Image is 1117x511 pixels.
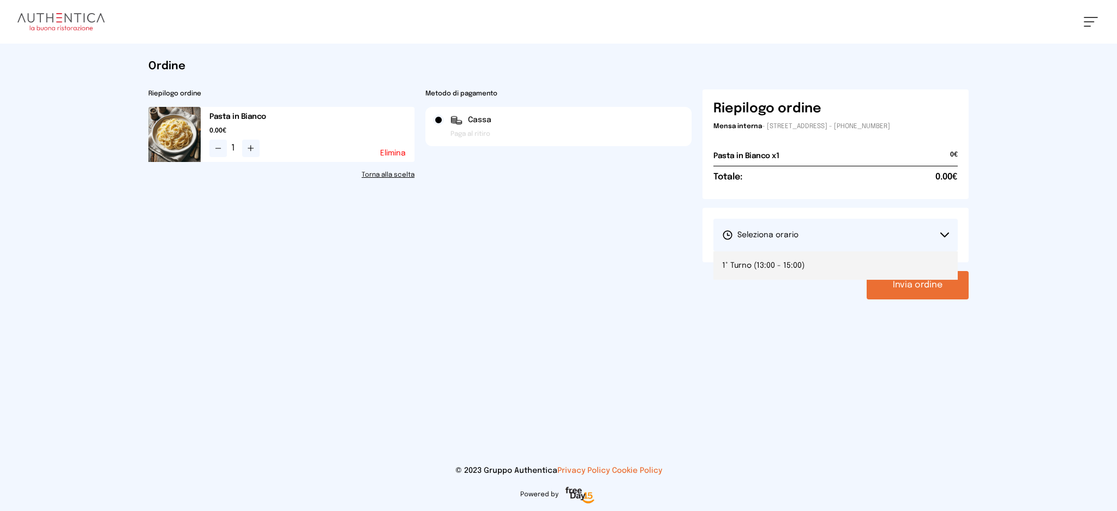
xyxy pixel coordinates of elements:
[612,467,662,474] a: Cookie Policy
[867,271,969,299] button: Invia ordine
[722,260,804,271] span: 1° Turno (13:00 - 15:00)
[713,219,958,251] button: Seleziona orario
[563,485,597,507] img: logo-freeday.3e08031.png
[520,490,558,499] span: Powered by
[557,467,610,474] a: Privacy Policy
[722,230,798,241] span: Seleziona orario
[17,465,1100,476] p: © 2023 Gruppo Authentica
